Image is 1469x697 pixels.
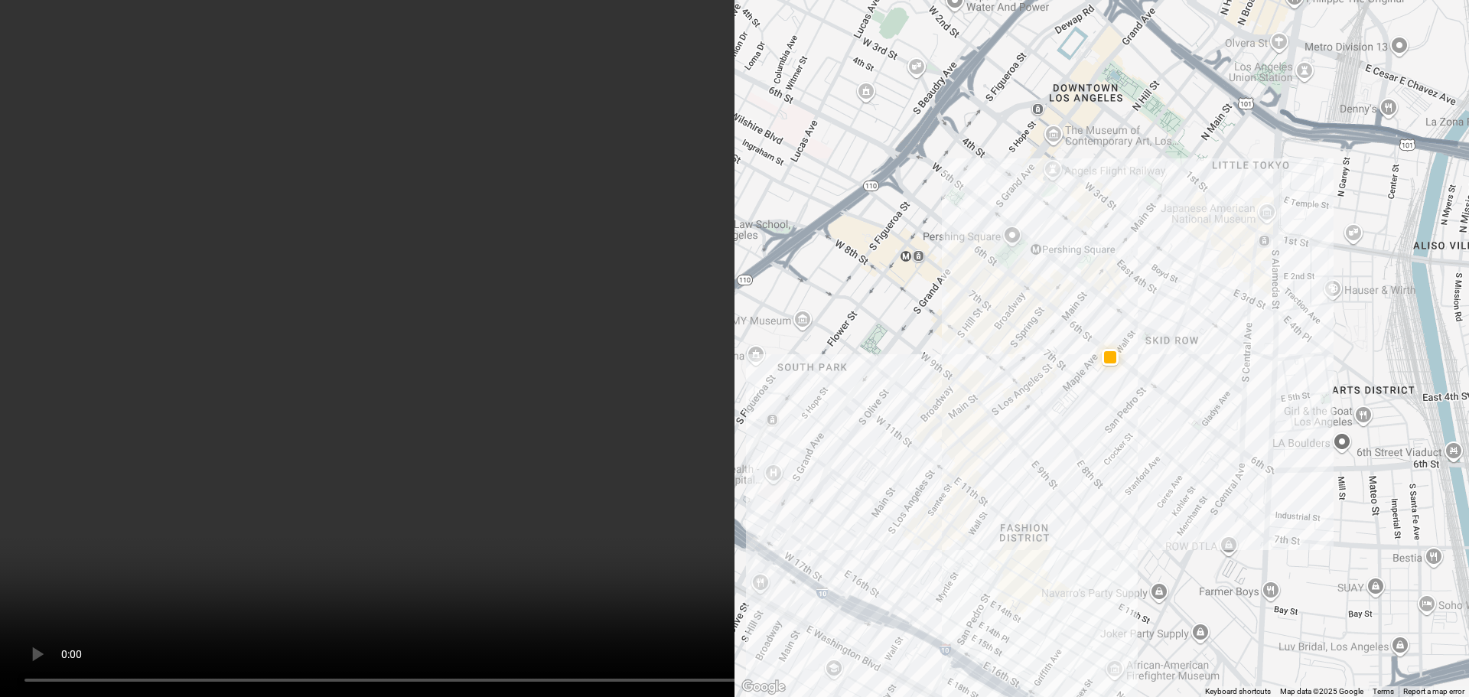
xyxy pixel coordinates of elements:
[1205,686,1271,697] button: Keyboard shortcuts
[1403,687,1464,695] a: Report a map error
[738,677,789,697] img: Google
[1280,687,1363,695] span: Map data ©2025 Google
[738,677,789,697] a: Open this area in Google Maps (opens a new window)
[1373,687,1394,695] a: Terms (opens in new tab)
